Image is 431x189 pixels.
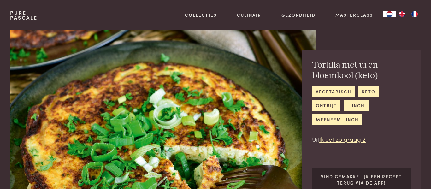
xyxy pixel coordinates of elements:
a: vegetarisch [312,86,355,97]
aside: Language selected: Nederlands [383,11,421,17]
div: Language [383,11,396,17]
a: PurePascale [10,10,38,20]
a: Ik eet zo graag 2 [319,135,366,143]
a: Collecties [185,12,217,18]
a: Gezondheid [281,12,316,18]
a: keto [358,86,379,97]
ul: Language list [396,11,421,17]
a: Masterclass [335,12,373,18]
a: FR [408,11,421,17]
p: Vind gemakkelijk een recept terug via de app! [317,173,406,186]
a: Culinair [237,12,261,18]
a: meeneemlunch [312,114,362,125]
a: EN [396,11,408,17]
a: NL [383,11,396,17]
h2: Tortilla met ui en bloemkool (keto) [312,60,411,81]
a: ontbijt [312,100,340,111]
p: Uit [312,135,411,144]
a: lunch [344,100,369,111]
